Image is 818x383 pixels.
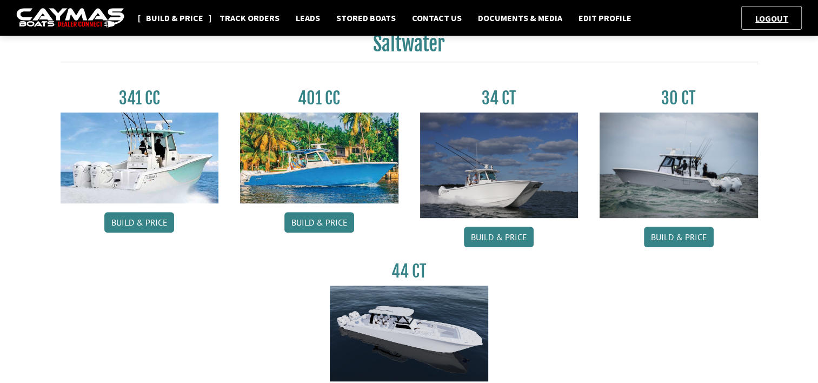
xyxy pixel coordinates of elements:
[573,11,637,25] a: Edit Profile
[473,11,568,25] a: Documents & Media
[290,11,325,25] a: Leads
[61,113,219,203] img: 341CC-thumbjpg.jpg
[16,8,124,28] img: caymas-dealer-connect-2ed40d3bc7270c1d8d7ffb4b79bf05adc795679939227970def78ec6f6c03838.gif
[61,32,758,62] h2: Saltwater
[284,212,354,233] a: Build & Price
[240,88,398,108] h3: 401 CC
[464,227,534,247] a: Build & Price
[240,113,398,203] img: 401CC_thumb.pg.jpg
[644,227,714,247] a: Build & Price
[214,11,285,25] a: Track Orders
[331,11,401,25] a: Stored Boats
[600,113,758,218] img: 30_CT_photo_shoot_for_caymas_connect.jpg
[61,88,219,108] h3: 341 CC
[600,88,758,108] h3: 30 CT
[420,113,578,218] img: Caymas_34_CT_pic_1.jpg
[104,212,174,233] a: Build & Price
[420,88,578,108] h3: 34 CT
[407,11,467,25] a: Contact Us
[330,286,488,382] img: 44ct_background.png
[330,261,488,281] h3: 44 CT
[141,11,209,25] a: Build & Price
[750,13,794,24] a: Logout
